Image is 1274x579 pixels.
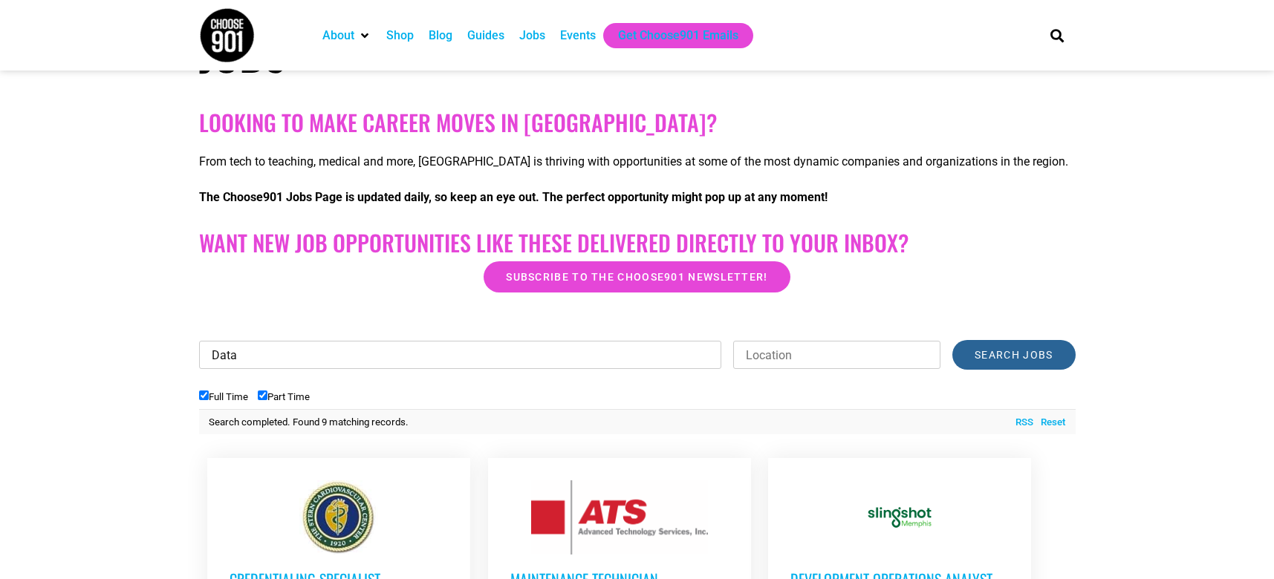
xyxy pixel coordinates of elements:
[560,27,596,45] a: Events
[1033,415,1065,430] a: Reset
[386,27,414,45] a: Shop
[315,23,1025,48] nav: Main nav
[209,416,409,428] span: Search completed. Found 9 matching records.
[1008,415,1033,430] a: RSS
[484,261,790,292] a: Subscribe to the Choose901 newsletter!
[199,190,828,204] strong: The Choose901 Jobs Page is updated daily, so keep an eye out. The perfect opportunity might pop u...
[952,340,1075,370] input: Search Jobs
[199,109,1076,136] h2: Looking to make career moves in [GEOGRAPHIC_DATA]?
[519,27,545,45] a: Jobs
[258,391,310,402] label: Part Time
[506,272,767,282] span: Subscribe to the Choose901 newsletter!
[1044,23,1069,48] div: Search
[199,229,1076,256] h2: Want New Job Opportunities like these Delivered Directly to your Inbox?
[315,23,379,48] div: About
[322,27,354,45] a: About
[199,390,209,400] input: Full Time
[199,341,722,369] input: Keywords
[199,391,248,402] label: Full Time
[733,341,940,369] input: Location
[618,27,738,45] a: Get Choose901 Emails
[258,390,267,400] input: Part Time
[429,27,452,45] a: Blog
[467,27,504,45] a: Guides
[199,153,1076,171] p: From tech to teaching, medical and more, [GEOGRAPHIC_DATA] is thriving with opportunities at some...
[199,26,630,79] h1: Jobs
